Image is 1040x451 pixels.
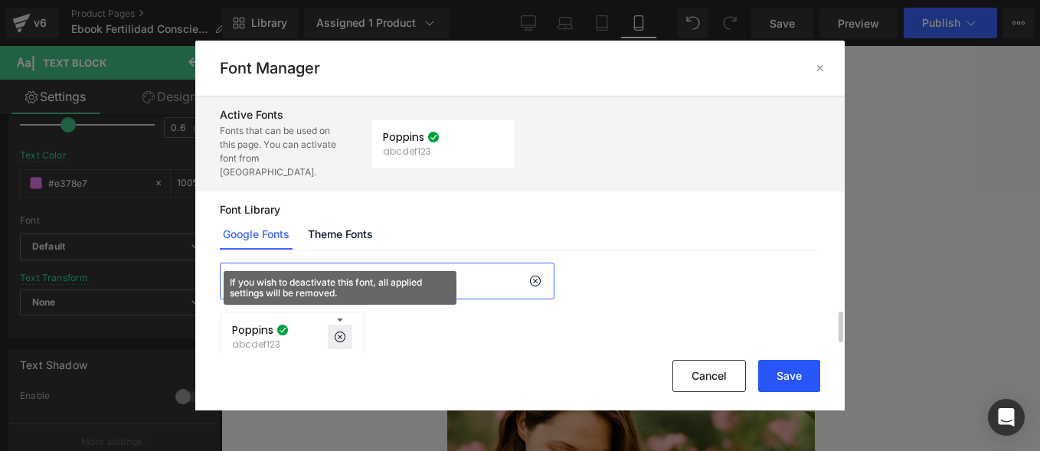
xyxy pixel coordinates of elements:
[232,339,289,350] p: abcdef123
[758,360,820,392] button: Save
[672,360,746,392] button: Cancel
[383,146,440,157] p: abcdef123
[383,131,424,143] span: Poppins
[251,263,529,299] input: Search fonts
[220,219,293,250] a: Google Fonts
[220,109,283,121] span: Active Fonts
[232,324,273,336] span: Poppins
[305,219,376,250] a: Theme Fonts
[220,124,338,179] p: Fonts that can be used on this page. You can activate font from [GEOGRAPHIC_DATA].
[220,59,320,77] h2: Font Manager
[988,399,1025,436] div: Open Intercom Messenger
[220,204,820,216] p: Font Library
